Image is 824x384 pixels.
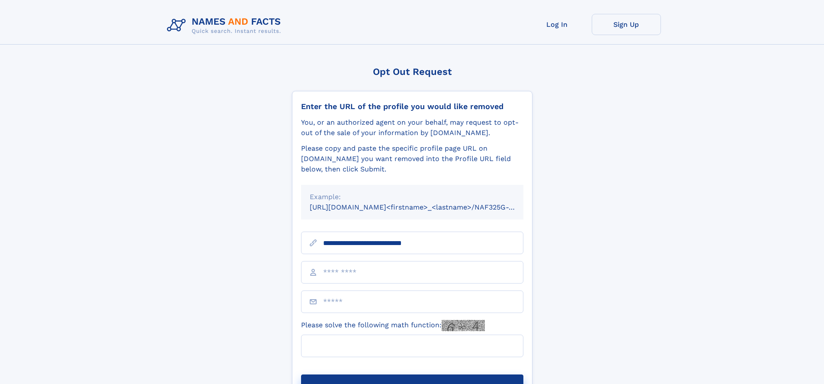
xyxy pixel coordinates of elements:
div: You, or an authorized agent on your behalf, may request to opt-out of the sale of your informatio... [301,117,523,138]
a: Log In [523,14,592,35]
div: Opt Out Request [292,66,532,77]
img: Logo Names and Facts [164,14,288,37]
small: [URL][DOMAIN_NAME]<firstname>_<lastname>/NAF325G-xxxxxxxx [310,203,540,211]
div: Please copy and paste the specific profile page URL on [DOMAIN_NAME] you want removed into the Pr... [301,143,523,174]
a: Sign Up [592,14,661,35]
div: Example: [310,192,515,202]
div: Enter the URL of the profile you would like removed [301,102,523,111]
label: Please solve the following math function: [301,320,485,331]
